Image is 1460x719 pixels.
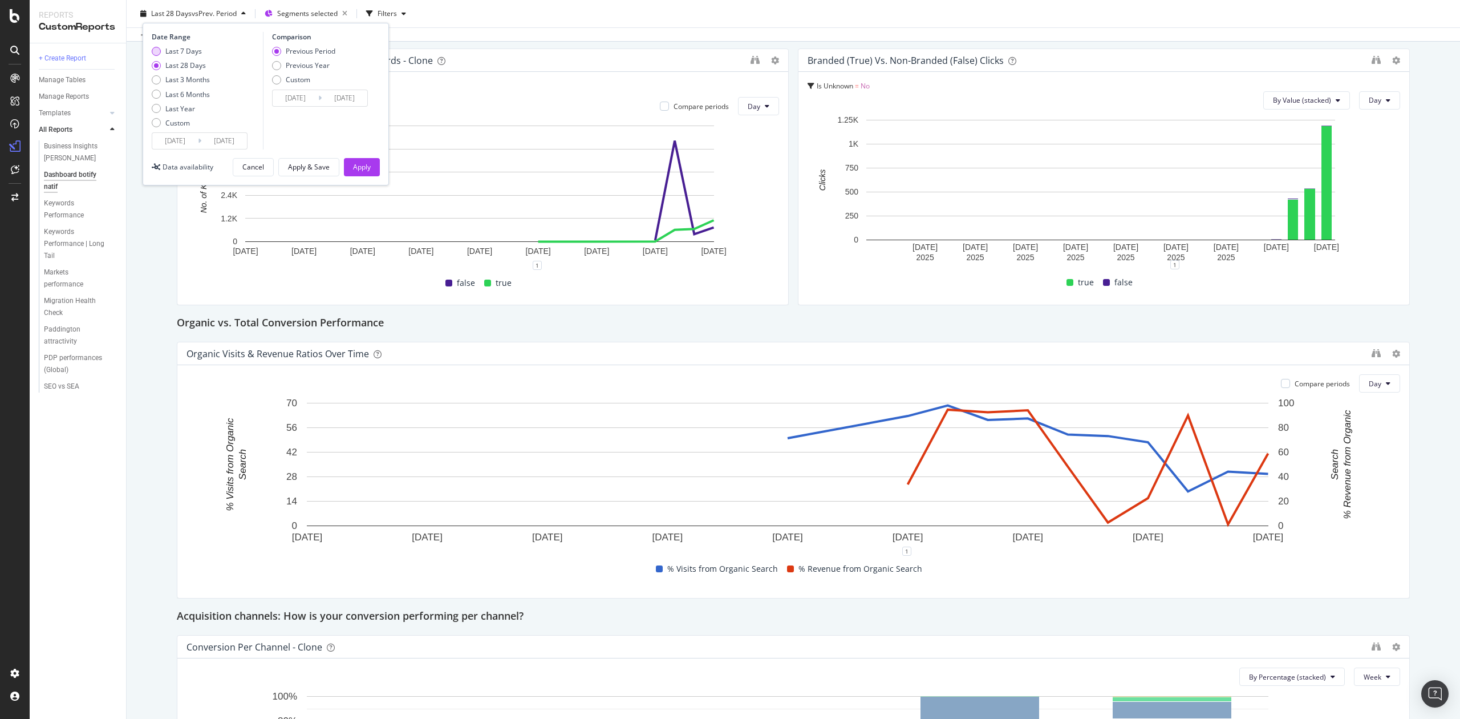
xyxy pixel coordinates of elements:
text: [DATE] [701,247,726,256]
div: 1 [533,261,542,270]
div: Custom [286,75,310,84]
div: Last 28 Days [165,60,206,70]
text: [DATE] [912,243,938,252]
span: Day [748,102,760,111]
div: Previous Year [272,60,335,70]
text: [DATE] [291,247,317,256]
input: End Date [322,90,367,106]
div: PDP performances (Global) [44,352,109,376]
a: Markets performance [44,266,118,290]
div: Data availability [163,162,213,172]
div: Keywords Performance [44,197,108,221]
div: Last 6 Months [152,90,210,99]
text: 40 [1278,472,1289,483]
div: Last Year [152,104,210,114]
button: Segments selected [260,5,352,23]
span: false [1114,276,1133,289]
text: 42 [286,447,297,458]
a: Manage Tables [39,74,118,86]
svg: A chart. [808,114,1394,265]
span: Day [1369,379,1381,389]
a: + Create Report [39,52,118,64]
span: true [1078,276,1094,289]
text: [DATE] [350,247,375,256]
text: Search [1329,449,1340,480]
div: Filters [378,9,397,18]
span: Is Unknown [817,81,853,91]
div: Custom [272,75,335,84]
text: [DATE] [643,247,668,256]
span: % Revenue from Organic Search [798,562,922,576]
text: [DATE] [412,532,443,543]
text: [DATE] [408,247,433,256]
div: Last 3 Months [165,75,210,84]
div: Organic Visits & Revenue Ratios Over TimeCompare periodsDayA chart.1% Visits from Organic Search%... [177,342,1410,599]
text: 28 [286,472,297,483]
div: Previous Year [286,60,330,70]
span: No [861,81,870,91]
svg: A chart. [186,120,773,265]
h2: Acquisition channels: How is your conversion performing per channel? [177,608,524,626]
text: [DATE] [1063,243,1088,252]
text: % Visits from Organic [225,418,236,511]
a: Migration Health Check [44,295,118,319]
text: 2025 [967,253,984,262]
div: Dashboard botify natif [44,169,107,193]
button: Day [1359,91,1400,110]
div: 1 [902,547,911,556]
a: Paddington attractivity [44,324,118,348]
button: Week [1354,668,1400,686]
div: Comparison [272,32,371,42]
text: 2.4K [221,191,237,200]
button: Day [738,97,779,115]
span: = [855,81,859,91]
text: 60 [1278,447,1289,458]
text: 2025 [1217,253,1235,262]
div: 1 [1170,260,1179,269]
button: Cancel [233,158,274,176]
div: Last 7 Days [165,46,202,56]
text: [DATE] [292,532,323,543]
div: Custom [165,118,190,128]
a: PDP performances (Global) [44,352,118,376]
text: 70 [286,398,297,409]
div: Conversion Per Channel - Clone [186,641,322,653]
text: 2025 [1016,253,1034,262]
div: Date Range [152,32,260,42]
div: Templates [39,107,71,119]
div: Last 3 Months [152,75,210,84]
text: 20 [1278,496,1289,507]
svg: A chart. [186,397,1388,551]
a: Dashboard botify natif [44,169,118,193]
button: Apply [344,158,380,176]
div: Custom [152,118,210,128]
div: Markets performance [44,266,107,290]
span: vs Prev. Period [192,9,237,18]
span: % Visits from Organic Search [667,562,778,576]
a: Keywords Performance | Long Tail [44,226,118,262]
text: [DATE] [467,247,492,256]
input: End Date [201,133,247,149]
span: Last 28 Days [151,9,192,18]
div: binoculars [1372,642,1381,651]
div: Migration Health Check [44,295,108,319]
div: Acquisition channels: How is your conversion performing per channel? [177,608,1410,626]
text: 1K [849,139,859,148]
input: Start Date [273,90,318,106]
button: Last 28 DaysvsPrev. Period [136,5,250,23]
text: 14 [286,496,297,507]
div: Organic Visits & Revenue Ratios Over Time [186,348,369,359]
text: 750 [845,163,859,172]
div: Organic vs. Total Conversion Performance [177,314,1410,333]
button: Filters [362,5,411,23]
text: [DATE] [1013,243,1038,252]
text: [DATE] [1264,243,1289,252]
span: false [457,276,475,290]
text: [DATE] [1133,532,1163,543]
div: Previous Period [272,46,335,56]
text: [DATE] [1253,532,1284,543]
text: [DATE] [1012,532,1043,543]
span: Day [1369,95,1381,105]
